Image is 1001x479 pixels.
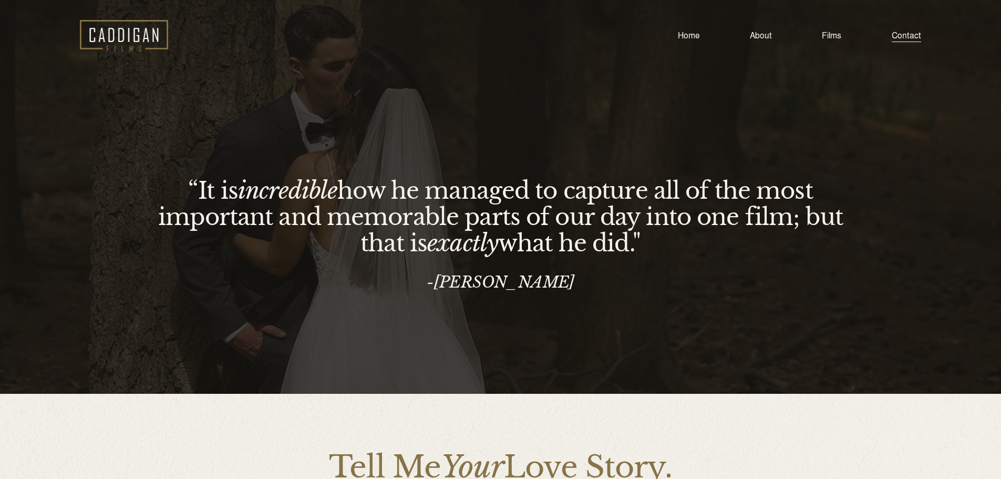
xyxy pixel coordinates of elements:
a: Contact [892,28,921,43]
em: -[PERSON_NAME] [427,272,574,292]
a: About [750,28,772,43]
img: Caddigan Films [80,20,168,52]
h3: “It is how he managed to capture all of the most important and memorable parts of our day into on... [151,178,851,257]
em: incredible [238,177,337,205]
em: exactly [427,229,498,258]
a: Home [678,28,700,43]
a: Films [822,28,841,43]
